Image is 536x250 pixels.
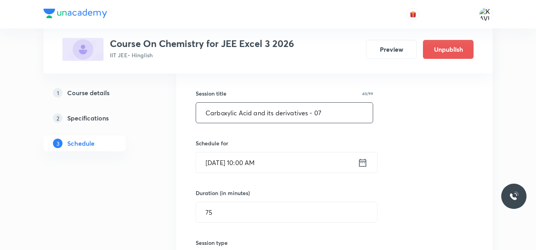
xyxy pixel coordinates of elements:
img: A538D8D0-6325-4DED-8511-711C3F3430CC_plus.png [62,38,104,61]
h5: Specifications [67,113,109,123]
img: KAVITA YADAV [479,8,493,21]
a: Company Logo [43,9,107,20]
button: avatar [407,8,419,21]
input: A great title is short, clear and descriptive [196,103,373,123]
h6: Duration (in minutes) [196,189,250,197]
button: Unpublish [423,40,474,59]
h6: Session type [196,239,228,247]
h6: Schedule for [196,139,373,147]
h5: Schedule [67,139,94,148]
p: 40/99 [362,92,373,96]
h3: Course On Chemistry for JEE Excel 3 2026 [110,38,294,49]
img: avatar [410,11,417,18]
img: ttu [509,192,519,201]
button: Preview [366,40,417,59]
input: 75 [196,202,377,222]
p: 2 [53,113,62,123]
h5: Course details [67,88,109,98]
img: Company Logo [43,9,107,18]
a: 1Course details [43,85,151,101]
p: 1 [53,88,62,98]
p: 3 [53,139,62,148]
h6: Session title [196,89,226,98]
a: 2Specifications [43,110,151,126]
p: IIT JEE • Hinglish [110,51,294,59]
